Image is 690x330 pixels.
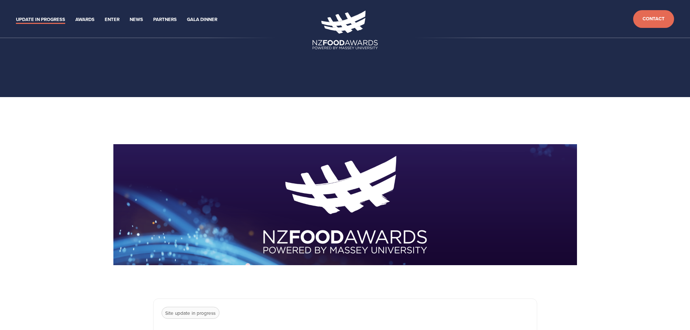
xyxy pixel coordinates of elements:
[162,307,219,319] p: Site update in progress
[153,16,177,24] a: Partners
[75,16,95,24] a: Awards
[633,10,674,28] a: Contact
[16,16,65,24] a: Update in Progress
[105,16,120,24] a: Enter
[187,16,217,24] a: Gala Dinner
[130,16,143,24] a: News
